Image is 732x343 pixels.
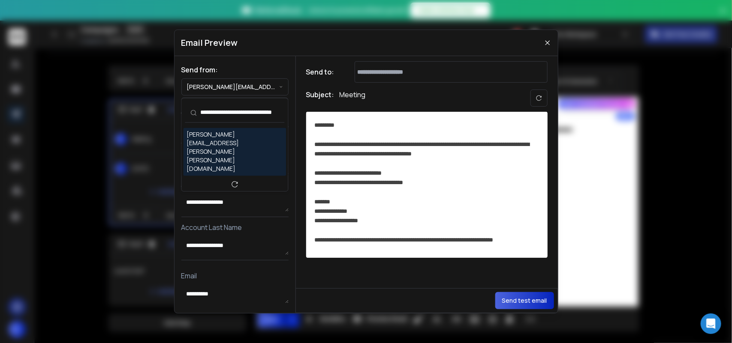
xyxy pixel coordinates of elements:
[495,292,554,309] button: Send test email
[340,89,366,107] p: Meeting
[306,67,340,77] h1: Send to:
[181,222,289,233] p: Account Last Name
[306,89,334,107] h1: Subject:
[187,83,279,91] p: [PERSON_NAME][EMAIL_ADDRESS][PERSON_NAME][DOMAIN_NAME]
[181,65,289,75] h1: Send from:
[187,130,283,173] div: [PERSON_NAME][EMAIL_ADDRESS][PERSON_NAME][PERSON_NAME][DOMAIN_NAME]
[181,271,289,281] p: Email
[181,37,238,49] h1: Email Preview
[701,313,721,334] div: Open Intercom Messenger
